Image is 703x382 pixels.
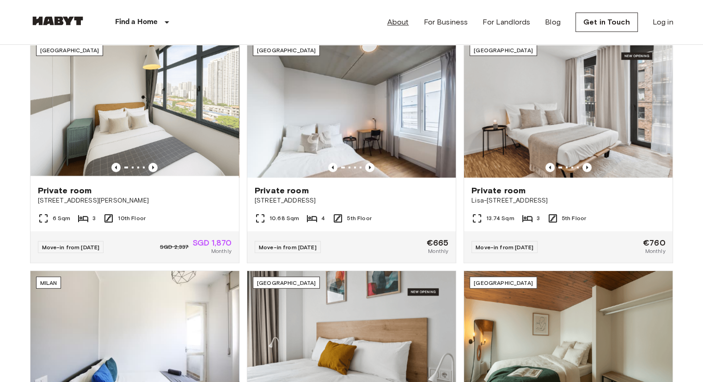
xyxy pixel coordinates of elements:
button: Previous image [365,163,374,172]
a: Log in [653,17,673,28]
span: Move-in from [DATE] [259,244,317,251]
span: €760 [643,239,666,247]
span: Private room [255,185,309,196]
img: Marketing picture of unit DE-01-489-505-002 [464,38,672,178]
span: Move-in from [DATE] [476,244,533,251]
a: Marketing picture of unit DE-01-489-505-002Previous imagePrevious image[GEOGRAPHIC_DATA]Private r... [464,38,673,263]
span: [GEOGRAPHIC_DATA] [257,47,316,54]
span: 5th Floor [347,214,371,222]
span: [GEOGRAPHIC_DATA] [474,279,533,286]
span: Private room [38,185,92,196]
p: Find a Home [115,17,158,28]
span: Lisa-[STREET_ADDRESS] [471,196,665,205]
span: 6 Sqm [53,214,71,222]
span: Monthly [645,247,665,255]
span: SGD 1,870 [192,239,231,247]
span: SGD 2,337 [160,243,189,251]
img: Habyt [30,16,86,25]
span: 10th Floor [118,214,146,222]
button: Previous image [111,163,121,172]
span: 3 [537,214,540,222]
button: Previous image [582,163,592,172]
a: Blog [545,17,561,28]
span: Private room [471,185,526,196]
button: Previous image [328,163,337,172]
img: Marketing picture of unit DE-04-037-026-03Q [247,38,456,178]
span: [GEOGRAPHIC_DATA] [40,47,99,54]
span: 4 [321,214,325,222]
a: For Business [423,17,468,28]
span: [GEOGRAPHIC_DATA] [474,47,533,54]
span: 13.74 Sqm [486,214,514,222]
a: For Landlords [483,17,530,28]
span: [STREET_ADDRESS] [255,196,448,205]
span: Monthly [211,247,232,255]
span: 3 [92,214,96,222]
span: €665 [427,239,449,247]
a: Marketing picture of unit SG-01-116-001-02Previous imagePrevious image[GEOGRAPHIC_DATA]Private ro... [30,38,239,263]
a: Get in Touch [575,12,638,32]
span: Monthly [428,247,448,255]
a: Marketing picture of unit DE-04-037-026-03QPrevious imagePrevious image[GEOGRAPHIC_DATA]Private r... [247,38,456,263]
span: 10.68 Sqm [269,214,299,222]
img: Marketing picture of unit SG-01-116-001-02 [31,38,239,178]
a: About [387,17,409,28]
span: Move-in from [DATE] [42,244,100,251]
span: [GEOGRAPHIC_DATA] [257,279,316,286]
span: Milan [40,279,57,286]
span: 5th Floor [562,214,586,222]
button: Previous image [148,163,158,172]
span: [STREET_ADDRESS][PERSON_NAME] [38,196,232,205]
button: Previous image [545,163,555,172]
